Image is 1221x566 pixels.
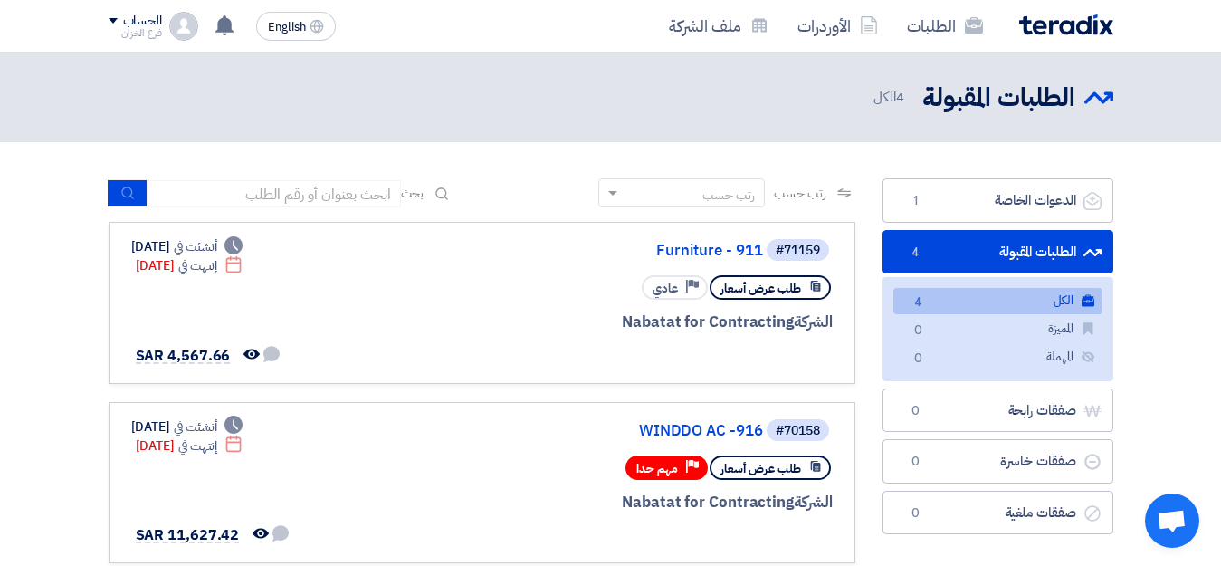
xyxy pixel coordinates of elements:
div: الحساب [123,14,162,29]
div: Nabatat for Contracting [397,311,833,334]
a: الدعوات الخاصة1 [882,178,1113,223]
img: profile_test.png [169,12,198,41]
div: [DATE] [131,417,243,436]
input: ابحث بعنوان أو رقم الطلب [148,180,401,207]
span: أنشئت في [174,237,217,256]
div: [DATE] [136,436,243,456]
a: المهملة [893,344,1102,370]
span: SAR 11,627.42 [136,524,240,546]
a: Furniture - 911 [401,243,763,259]
span: بحث [401,184,424,203]
a: صفقات خاسرة0 [882,439,1113,484]
div: #70158 [776,425,820,437]
span: إنتهت في [178,436,217,456]
span: 1 [905,192,927,210]
img: Teradix logo [1019,14,1113,35]
span: عادي [653,280,678,297]
a: ملف الشركة [654,5,783,47]
span: طلب عرض أسعار [720,460,801,477]
span: English [268,21,306,34]
div: فرع الخزان [109,28,162,38]
span: 0 [905,453,927,471]
span: طلب عرض أسعار [720,280,801,297]
span: مهم جدا [636,460,678,477]
div: رتب حسب [702,186,755,205]
button: English [256,12,336,41]
a: WINDDO AC -916 [401,423,763,439]
span: الشركة [794,311,833,333]
span: 0 [908,321,930,341]
a: الطلبات [892,5,997,47]
span: 0 [905,402,927,420]
span: 0 [908,350,930,369]
a: الأوردرات [783,5,892,47]
span: رتب حسب [774,184,825,203]
a: الكل [893,288,1102,314]
div: Open chat [1145,494,1199,548]
span: SAR 4,567.66 [136,345,231,367]
a: صفقات رابحة0 [882,389,1113,433]
div: #71159 [776,245,820,257]
a: المميزة [893,316,1102,342]
span: الشركة [794,491,833,513]
div: [DATE] [131,237,243,256]
span: 4 [908,293,930,312]
span: الكل [873,87,908,108]
a: صفقات ملغية0 [882,491,1113,535]
div: [DATE] [136,256,243,275]
span: أنشئت في [174,417,217,436]
span: 4 [896,87,904,107]
div: Nabatat for Contracting [397,491,833,514]
a: الطلبات المقبولة4 [882,230,1113,274]
span: 4 [905,244,927,262]
span: إنتهت في [178,256,217,275]
span: 0 [905,504,927,523]
h2: الطلبات المقبولة [922,81,1075,116]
